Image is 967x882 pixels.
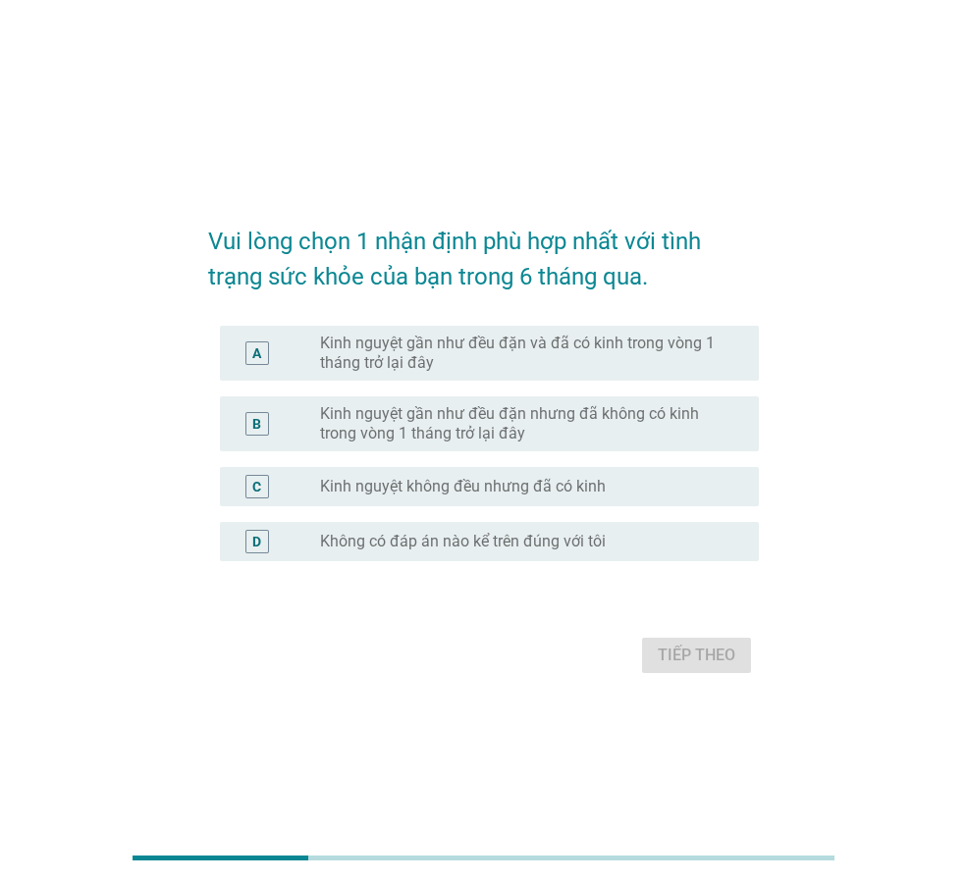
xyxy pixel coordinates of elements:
label: Kinh nguyệt gần như đều đặn nhưng đã không có kinh trong vòng 1 tháng trở lại đây [320,404,727,443]
div: C [252,476,261,496]
div: B [252,413,261,434]
h2: Vui lòng chọn 1 nhận định phù hợp nhất với tình trạng sức khỏe của bạn trong 6 tháng qua. [208,204,759,294]
div: A [252,342,261,363]
label: Kinh nguyệt gần như đều đặn và đã có kinh trong vòng 1 tháng trở lại đây [320,334,727,373]
label: Không có đáp án nào kể trên đúng với tôi [320,532,606,551]
label: Kinh nguyệt không đều nhưng đã có kinh [320,477,606,496]
div: D [252,531,261,551]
